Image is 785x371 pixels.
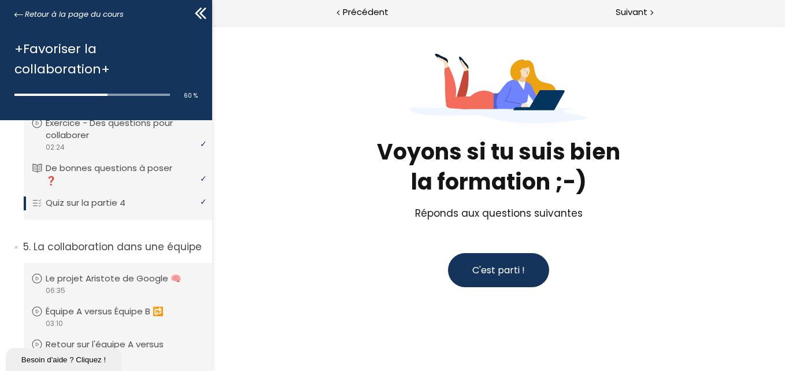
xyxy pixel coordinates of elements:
[108,111,466,171] span: Voyons si tu suis bien
[46,196,143,209] p: Quiz sur la partie 4
[6,346,124,371] iframe: chat widget
[46,272,199,285] p: Le projet Aristote de Google 🧠
[25,8,124,21] span: Retour à la page du cours
[23,240,203,254] p: La collaboration dans une équipe
[45,142,65,153] span: 02:24
[23,240,31,254] span: 5.
[14,8,124,21] a: Retour à la page du cours
[45,285,65,296] span: 06:35
[108,142,466,171] div: la formation ;-)
[184,91,198,100] span: 60 %
[203,181,371,195] span: Réponds aux questions suivantes
[46,162,202,187] p: De bonnes questions à poser ❓
[260,238,313,251] span: C'est parti !
[343,5,388,20] span: Précédent
[46,117,202,142] p: Exercice - Des questions pour collaborer
[14,39,192,79] h1: +Favoriser la collaboration+
[236,228,337,262] button: C'est parti !
[616,5,647,20] span: Suivant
